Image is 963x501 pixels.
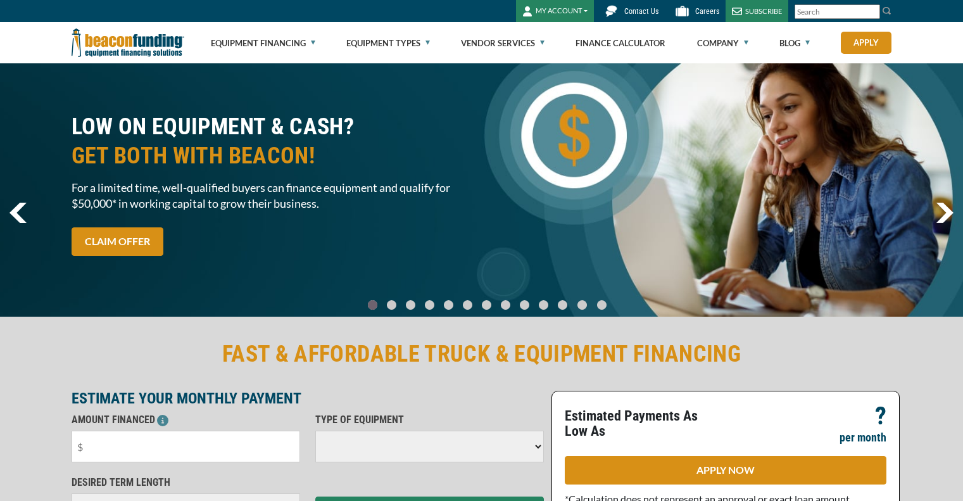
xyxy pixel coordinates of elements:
[346,23,430,63] a: Equipment Types
[460,300,475,310] a: Go To Slide 5
[697,23,748,63] a: Company
[867,7,877,17] a: Clear search text
[365,300,380,310] a: Go To Slide 0
[211,23,315,63] a: Equipment Financing
[882,6,892,16] img: Search
[384,300,399,310] a: Go To Slide 1
[72,180,474,212] span: For a limited time, well-qualified buyers can finance equipment and qualify for $50,000* in worki...
[576,23,665,63] a: Finance Calculator
[315,412,544,428] p: TYPE OF EQUIPMENT
[565,409,718,439] p: Estimated Payments As Low As
[403,300,418,310] a: Go To Slide 2
[779,23,810,63] a: Blog
[72,227,163,256] a: CLAIM OFFER
[72,22,184,63] img: Beacon Funding Corporation logo
[624,7,658,16] span: Contact Us
[574,300,590,310] a: Go To Slide 11
[936,203,954,223] a: next
[72,339,892,369] h2: FAST & AFFORDABLE TRUCK & EQUIPMENT FINANCING
[498,300,513,310] a: Go To Slide 7
[565,456,886,485] a: APPLY NOW
[594,300,610,310] a: Go To Slide 12
[72,431,300,462] input: $
[422,300,437,310] a: Go To Slide 3
[695,7,719,16] span: Careers
[461,23,544,63] a: Vendor Services
[72,141,474,170] span: GET BOTH WITH BEACON!
[841,32,891,54] a: Apply
[72,475,300,490] p: DESIRED TERM LENGTH
[72,412,300,428] p: AMOUNT FINANCED
[441,300,456,310] a: Go To Slide 4
[536,300,551,310] a: Go To Slide 9
[72,112,474,170] h2: LOW ON EQUIPMENT & CASH?
[9,203,27,223] img: Left Navigator
[72,391,544,406] p: ESTIMATE YOUR MONTHLY PAYMENT
[555,300,570,310] a: Go To Slide 10
[479,300,494,310] a: Go To Slide 6
[840,430,886,445] p: per month
[517,300,532,310] a: Go To Slide 8
[9,203,27,223] a: previous
[875,409,886,424] p: ?
[795,4,880,19] input: Search
[936,203,954,223] img: Right Navigator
